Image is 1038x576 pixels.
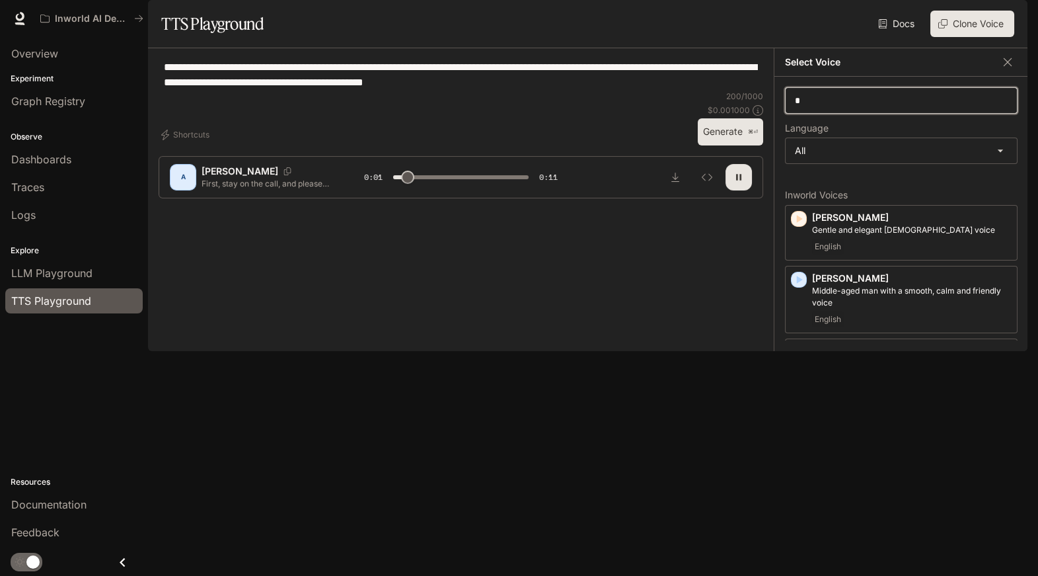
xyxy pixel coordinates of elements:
[172,167,194,188] div: A
[364,171,383,184] span: 0:01
[748,128,758,136] p: ⌘⏎
[726,91,763,102] p: 200 / 1000
[34,5,149,32] button: All workspaces
[698,118,763,145] button: Generate⌘⏎
[786,138,1017,163] div: All
[812,285,1012,309] p: Middle-aged man with a smooth, calm and friendly voice
[539,171,558,184] span: 0:11
[55,13,129,24] p: Inworld AI Demos
[930,11,1014,37] button: Clone Voice
[694,164,720,190] button: Inspect
[161,11,264,37] h1: TTS Playground
[812,224,1012,236] p: Gentle and elegant female voice
[785,190,1018,200] p: Inworld Voices
[202,165,278,178] p: [PERSON_NAME]
[785,124,829,133] p: Language
[202,178,332,189] p: First, stay on the call, and please navigate to n l x dot, a, i, slash win, one thousand. Once yo...
[812,311,844,327] span: English
[812,272,1012,285] p: [PERSON_NAME]
[875,11,920,37] a: Docs
[159,124,215,145] button: Shortcuts
[662,164,688,190] button: Download audio
[708,104,750,116] p: $ 0.001000
[278,167,297,175] button: Copy Voice ID
[812,239,844,255] span: English
[812,211,1012,224] p: [PERSON_NAME]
